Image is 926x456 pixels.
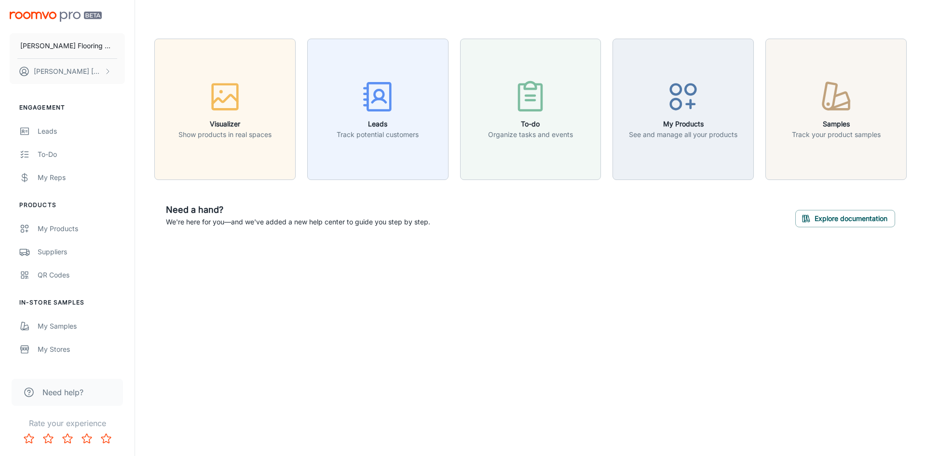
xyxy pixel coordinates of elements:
[154,39,296,180] button: VisualizerShow products in real spaces
[765,104,907,113] a: SamplesTrack your product samples
[795,213,895,222] a: Explore documentation
[38,247,125,257] div: Suppliers
[178,119,272,129] h6: Visualizer
[629,129,737,140] p: See and manage all your products
[10,33,125,58] button: [PERSON_NAME] Flooring Center
[795,210,895,227] button: Explore documentation
[488,129,573,140] p: Organize tasks and events
[613,104,754,113] a: My ProductsSee and manage all your products
[765,39,907,180] button: SamplesTrack your product samples
[20,41,114,51] p: [PERSON_NAME] Flooring Center
[38,270,125,280] div: QR Codes
[792,119,881,129] h6: Samples
[10,12,102,22] img: Roomvo PRO Beta
[34,66,102,77] p: [PERSON_NAME] [PERSON_NAME]
[307,39,449,180] button: LeadsTrack potential customers
[488,119,573,129] h6: To-do
[460,104,601,113] a: To-doOrganize tasks and events
[166,203,430,217] h6: Need a hand?
[337,119,419,129] h6: Leads
[38,223,125,234] div: My Products
[460,39,601,180] button: To-doOrganize tasks and events
[38,126,125,137] div: Leads
[166,217,430,227] p: We're here for you—and we've added a new help center to guide you step by step.
[38,172,125,183] div: My Reps
[613,39,754,180] button: My ProductsSee and manage all your products
[307,104,449,113] a: LeadsTrack potential customers
[337,129,419,140] p: Track potential customers
[178,129,272,140] p: Show products in real spaces
[38,149,125,160] div: To-do
[629,119,737,129] h6: My Products
[792,129,881,140] p: Track your product samples
[10,59,125,84] button: [PERSON_NAME] [PERSON_NAME]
